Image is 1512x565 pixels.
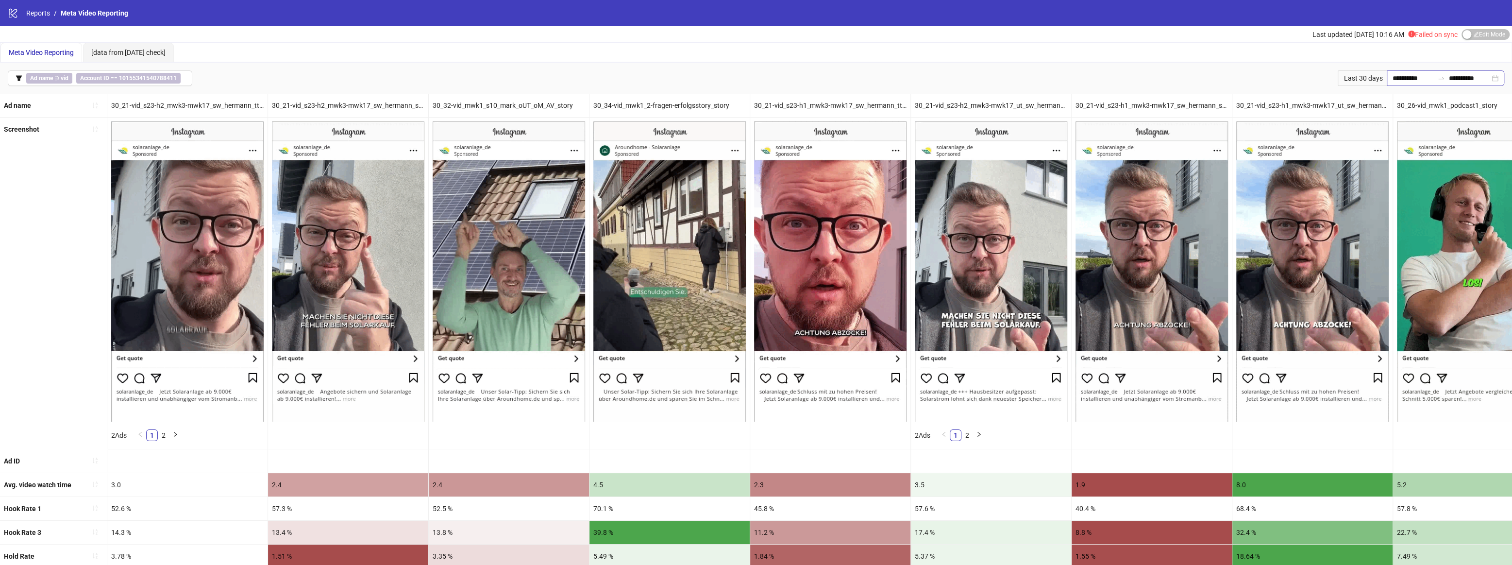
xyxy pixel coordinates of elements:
button: left [938,429,950,441]
div: 30_34-vid_mwk1_2-fragen-erfolgsstory_story [589,94,750,117]
div: 30_21-vid_s23-h1_mwk3-mwk17_sw_hermann_story [1072,94,1232,117]
a: 1 [147,430,157,441]
div: 8.0 [1232,473,1393,497]
a: Reports [24,8,52,18]
span: sort-ascending [92,481,99,488]
img: Screenshot 120228930106660649 [593,121,746,421]
li: Next Page [169,429,181,441]
div: 57.3 % [268,497,428,520]
b: Screenshot [4,125,39,133]
span: sort-ascending [92,457,99,464]
div: 57.6 % [911,497,1071,520]
span: sort-ascending [92,552,99,559]
div: 30_21-vid_s23-h2_mwk3-mwk17_sw_hermann_story [268,94,428,117]
span: ∋ [26,73,72,84]
img: Screenshot 120229970033680649 [1236,121,1389,421]
b: Account ID [80,75,109,82]
span: [data from [DATE] check] [91,49,166,56]
img: Screenshot 120229970035440649 [1075,121,1228,421]
span: right [976,431,982,437]
b: Ad name [30,75,53,82]
li: Next Page [973,429,985,441]
img: Screenshot 120229970042940649 [915,121,1067,421]
div: 30_21-vid_s23-h2_mwk3-mwk17_ut_sw_hermann_story [911,94,1071,117]
div: 8.8 % [1072,521,1232,544]
span: sort-ascending [92,126,99,133]
b: Avg. video watch time [4,481,71,489]
div: 39.8 % [589,521,750,544]
b: Ad name [4,102,31,109]
span: filter [16,75,22,82]
button: Ad name ∋ vidAccount ID == 10155341540788411 [8,70,192,86]
div: 4.5 [589,473,750,497]
span: left [137,431,143,437]
div: 68.4 % [1232,497,1393,520]
b: Hold Rate [4,552,34,560]
a: 2 [158,430,169,441]
b: Hook Rate 3 [4,529,41,536]
div: 30_32-vid_mwk1_s10_mark_oUT_oM_AV_story [429,94,589,117]
span: Last updated [DATE] 10:16 AM [1312,31,1404,38]
span: Meta Video Reporting [9,49,74,56]
a: 2 [962,430,973,441]
div: 2.4 [268,473,428,497]
img: Screenshot 120228930106730649 [433,121,585,421]
div: 40.4 % [1072,497,1232,520]
div: 32.4 % [1232,521,1393,544]
span: sort-ascending [92,529,99,535]
div: 30_21-vid_s23-h2_mwk3-mwk17_sw_hermann_tt_story [107,94,268,117]
span: 2 Ads [915,431,930,439]
li: 2 [158,429,169,441]
span: == [76,73,181,84]
li: / [54,8,57,18]
div: 13.4 % [268,521,428,544]
div: 11.2 % [750,521,910,544]
li: 1 [950,429,961,441]
div: 3.0 [107,473,268,497]
li: 2 [961,429,973,441]
img: Screenshot 120228930106690649 [111,121,264,421]
b: Hook Rate 1 [4,505,41,513]
b: 10155341540788411 [119,75,177,82]
div: 13.8 % [429,521,589,544]
div: 30_21-vid_s23-h1_mwk3-mwk17_sw_hermann_tt_story [750,94,910,117]
img: Screenshot 120229970032800649 [272,121,424,421]
span: right [172,431,178,437]
div: 2.3 [750,473,910,497]
span: sort-ascending [92,505,99,512]
b: Ad ID [4,457,20,465]
div: 30_21-vid_s23-h1_mwk3-mwk17_ut_sw_hermann_story [1232,94,1393,117]
div: 2.4 [429,473,589,497]
a: 1 [950,430,961,441]
li: Previous Page [134,429,146,441]
span: to [1437,74,1445,82]
span: exclamation-circle [1408,31,1415,37]
div: 3.5 [911,473,1071,497]
b: vid [61,75,68,82]
button: right [973,429,985,441]
div: 1.9 [1072,473,1232,497]
span: swap-right [1437,74,1445,82]
li: 1 [146,429,158,441]
div: 52.6 % [107,497,268,520]
img: Screenshot 120229970034560649 [754,121,907,421]
div: 17.4 % [911,521,1071,544]
button: left [134,429,146,441]
span: 2 Ads [111,431,127,439]
div: 45.8 % [750,497,910,520]
button: right [169,429,181,441]
div: Last 30 days [1338,70,1387,86]
li: Previous Page [938,429,950,441]
div: 14.3 % [107,521,268,544]
span: left [941,431,947,437]
span: Meta Video Reporting [61,9,128,17]
span: sort-ascending [92,102,99,109]
div: 52.5 % [429,497,589,520]
span: Failed on sync [1408,31,1458,38]
div: 70.1 % [589,497,750,520]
